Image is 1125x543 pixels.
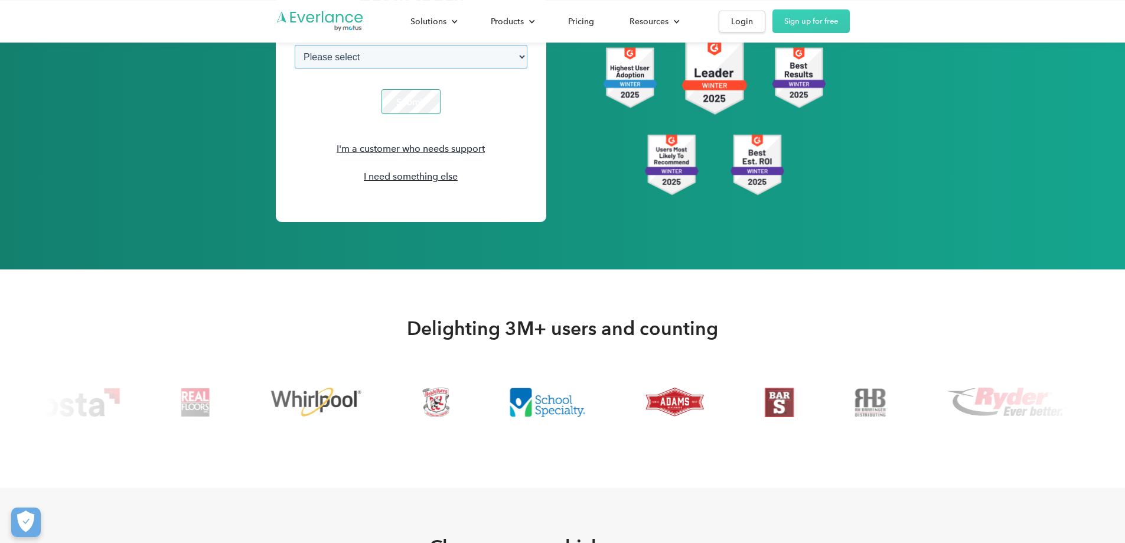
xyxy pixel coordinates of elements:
iframe: Form 0 [295,19,527,123]
div: Solutions [399,11,467,32]
a: Pricing [556,11,606,32]
div: Products [491,14,524,29]
div: Resources [630,14,669,29]
a: Sign up for free [772,9,850,33]
button: Cookies Settings [11,508,41,537]
div: Resources [618,11,689,32]
h2: Delighting 3M+ users and counting [407,317,718,340]
div: Products [479,11,544,32]
div: Pricing [568,14,594,29]
div: Login [731,14,753,29]
a: I need something else [364,171,458,182]
a: I'm a customer who needs support [337,143,485,154]
a: Go to homepage [276,10,364,32]
a: Login [719,11,765,32]
div: Solutions [410,14,446,29]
